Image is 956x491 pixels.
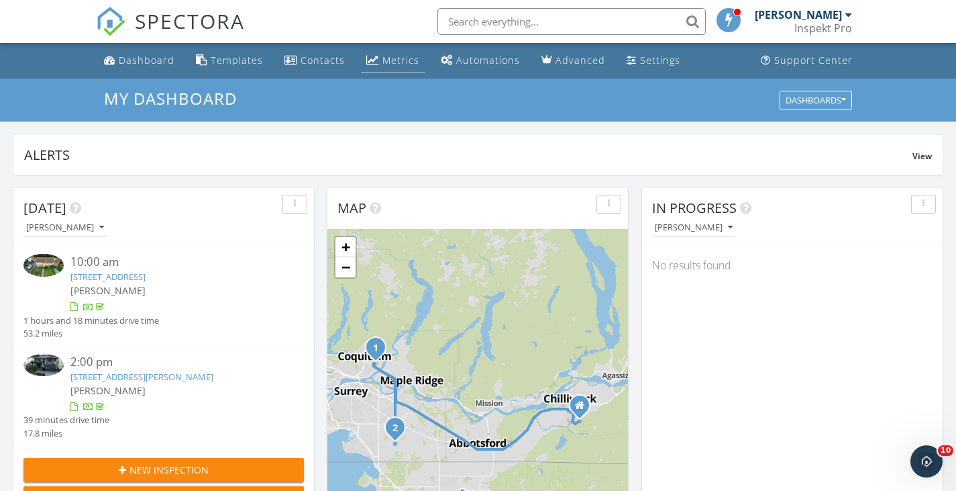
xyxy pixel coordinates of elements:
div: Dashboard [119,54,174,66]
span: [PERSON_NAME] [70,284,146,297]
div: [PERSON_NAME] [755,8,842,21]
span: In Progress [652,199,737,217]
span: 10 [938,445,953,456]
span: SPECTORA [135,7,245,35]
a: Metrics [361,48,425,73]
span: New Inspection [129,463,209,477]
div: Support Center [774,54,853,66]
a: Automations (Basic) [435,48,525,73]
div: Contacts [301,54,345,66]
div: Alerts [24,146,912,164]
div: 53.2 miles [23,327,159,340]
div: 20078 27A Ave, Langley Township, BC V2Z 0B6 [395,427,403,435]
input: Search everything... [437,8,706,35]
div: Automations [456,54,520,66]
div: Advanced [555,54,605,66]
a: 2:00 pm [STREET_ADDRESS][PERSON_NAME] [PERSON_NAME] 39 minutes drive time 17.8 miles [23,354,304,440]
img: The Best Home Inspection Software - Spectora [96,7,125,36]
a: [STREET_ADDRESS][PERSON_NAME] [70,371,213,383]
i: 1 [373,344,378,353]
div: [PERSON_NAME] [26,223,104,232]
a: SPECTORA [96,18,245,46]
i: 2 [392,424,398,433]
div: 1 hours and 18 minutes drive time [23,314,159,327]
div: 10:00 am [70,254,281,271]
span: [DATE] [23,199,66,217]
a: Zoom out [335,257,356,277]
a: Templates [191,48,268,73]
div: 2:00 pm [70,354,281,371]
div: 47404 macswan drive , Chilliwack BC V2R 0L3 [580,405,588,413]
div: No results found [642,247,943,283]
button: [PERSON_NAME] [23,219,107,237]
img: 9560215%2Fcover_photos%2Fd34vtOQlApTYw2Z5TfSQ%2Fsmall.jpg [23,254,64,276]
div: Templates [211,54,263,66]
div: Inspekt Pro [794,21,852,35]
div: 1226 Barberry Dr, Port Coquitlam, BC V3B 1G3 [376,347,384,355]
a: [STREET_ADDRESS] [70,271,146,283]
span: [PERSON_NAME] [70,384,146,397]
span: View [912,150,932,162]
button: [PERSON_NAME] [652,219,735,237]
img: 9561649%2Fcover_photos%2Fb6lZFYZVzuRcEDoyu7Z7%2Fsmall.jpg [23,354,64,376]
div: Settings [640,54,680,66]
a: Support Center [755,48,858,73]
a: Contacts [279,48,350,73]
span: My Dashboard [104,87,237,109]
iframe: Intercom live chat [910,445,943,478]
a: Advanced [536,48,610,73]
div: Dashboards [786,95,846,105]
span: Map [337,199,366,217]
div: 17.8 miles [23,427,109,440]
a: Dashboard [99,48,180,73]
button: Dashboards [780,91,852,109]
a: Settings [621,48,686,73]
a: Zoom in [335,237,356,257]
a: 10:00 am [STREET_ADDRESS] [PERSON_NAME] 1 hours and 18 minutes drive time 53.2 miles [23,254,304,340]
div: [PERSON_NAME] [655,223,733,232]
div: Metrics [382,54,419,66]
div: 39 minutes drive time [23,414,109,427]
button: New Inspection [23,458,304,482]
